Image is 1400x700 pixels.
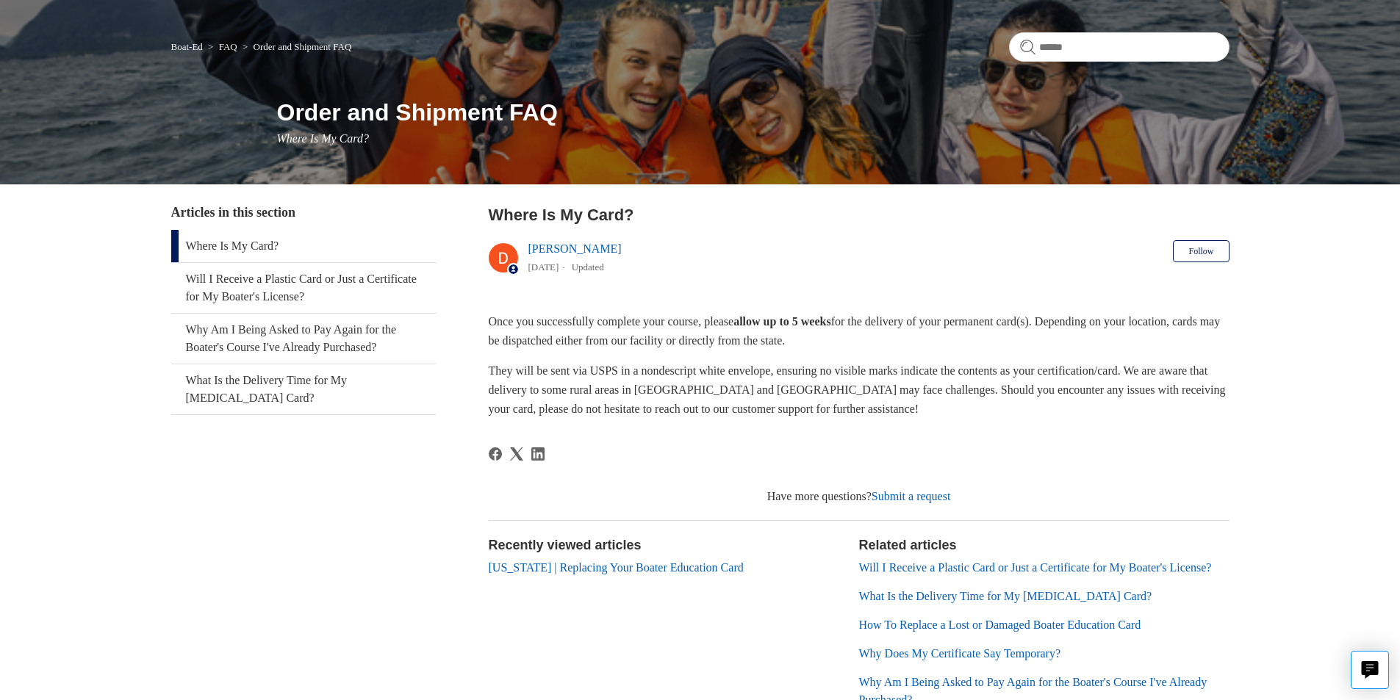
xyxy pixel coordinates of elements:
strong: allow up to 5 weeks [733,315,830,328]
button: Follow Article [1173,240,1229,262]
a: [US_STATE] | Replacing Your Boater Education Card [489,561,744,574]
a: LinkedIn [531,447,545,461]
h2: Related articles [859,535,1230,555]
span: Where Is My Card? [277,132,369,145]
p: Once you successfully complete your course, please for the delivery of your permanent card(s). De... [489,312,1230,350]
a: What Is the Delivery Time for My [MEDICAL_DATA] Card? [171,364,436,414]
a: Will I Receive a Plastic Card or Just a Certificate for My Boater's License? [171,263,436,313]
a: Why Am I Being Asked to Pay Again for the Boater's Course I've Already Purchased? [171,314,436,364]
a: Order and Shipment FAQ [254,41,352,52]
a: Will I Receive a Plastic Card or Just a Certificate for My Boater's License? [859,561,1212,574]
li: Updated [572,261,604,273]
a: X Corp [510,447,523,461]
a: Boat-Ed [171,41,203,52]
a: Where Is My Card? [171,230,436,262]
a: FAQ [219,41,237,52]
a: [PERSON_NAME] [528,242,622,255]
span: Articles in this section [171,205,295,220]
h1: Order and Shipment FAQ [277,95,1230,130]
a: Submit a request [872,490,951,502]
li: Boat-Ed [171,41,206,52]
div: Have more questions? [489,488,1230,505]
li: FAQ [205,41,240,52]
li: Order and Shipment FAQ [240,41,351,52]
a: Facebook [489,447,502,461]
svg: Share this page on LinkedIn [531,447,545,461]
input: Search [1009,32,1230,62]
svg: Share this page on X Corp [510,447,523,461]
button: Live chat [1351,651,1389,689]
h2: Where Is My Card? [489,203,1230,227]
a: Why Does My Certificate Say Temporary? [859,647,1061,660]
svg: Share this page on Facebook [489,447,502,461]
time: 04/15/2024, 17:31 [528,261,559,273]
p: They will be sent via USPS in a nondescript white envelope, ensuring no visible marks indicate th... [489,361,1230,418]
a: What Is the Delivery Time for My [MEDICAL_DATA] Card? [859,590,1152,602]
h2: Recently viewed articles [489,535,844,555]
a: How To Replace a Lost or Damaged Boater Education Card [859,618,1141,631]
